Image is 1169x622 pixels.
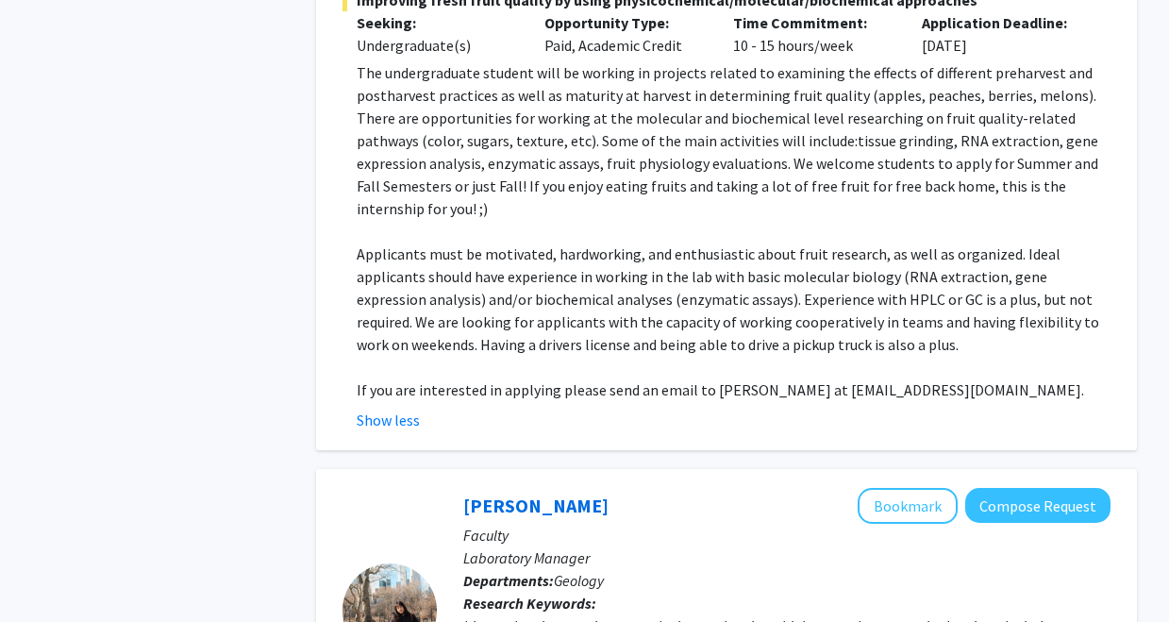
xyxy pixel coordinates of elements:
[357,11,517,34] p: Seeking:
[554,571,604,590] span: Geology
[463,594,596,613] b: Research Keywords:
[733,11,893,34] p: Time Commitment:
[357,63,1098,218] span: The undergraduate student will be working in projects related to examining the effects of differe...
[14,537,80,608] iframe: Chat
[922,11,1082,34] p: Application Deadline:
[357,380,1084,399] span: If you are interested in applying please send an email to [PERSON_NAME] at [EMAIL_ADDRESS][DOMAIN...
[357,244,1099,354] span: Applicants must be motivated, hardworking, and enthusiastic about fruit research, as well as orga...
[858,488,958,524] button: Add Ashley Mon to Bookmarks
[965,488,1111,523] button: Compose Request to Ashley Mon
[357,409,420,431] button: Show less
[463,546,1111,569] p: Laboratory Manager
[357,34,517,57] div: Undergraduate(s)
[544,11,705,34] p: Opportunity Type:
[463,524,1111,546] p: Faculty
[463,494,609,517] a: [PERSON_NAME]
[719,11,908,57] div: 10 - 15 hours/week
[530,11,719,57] div: Paid, Academic Credit
[463,571,554,590] b: Departments:
[908,11,1096,57] div: [DATE]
